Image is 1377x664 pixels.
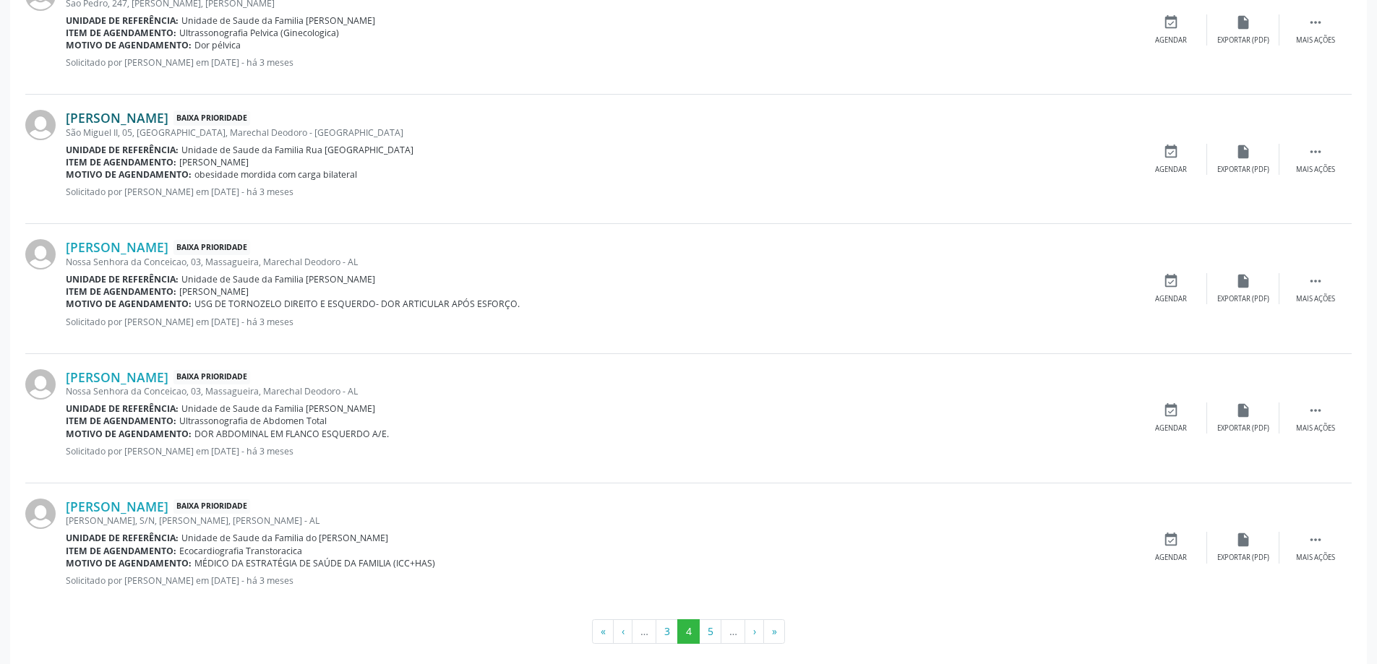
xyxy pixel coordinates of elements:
b: Unidade de referência: [66,532,179,544]
div: Nossa Senhora da Conceicao, 03, Massagueira, Marechal Deodoro - AL [66,256,1135,268]
div: Nossa Senhora da Conceicao, 03, Massagueira, Marechal Deodoro - AL [66,385,1135,397]
b: Item de agendamento: [66,415,176,427]
span: Ultrassonografia de Abdomen Total [179,415,327,427]
span: MÉDICO DA ESTRATÉGIA DE SAÚDE DA FAMILIA (ICC+HAS) [194,557,435,569]
i:  [1308,532,1324,548]
i: insert_drive_file [1235,532,1251,548]
span: Baixa Prioridade [173,370,250,385]
span: [PERSON_NAME] [179,156,249,168]
span: Baixa Prioridade [173,499,250,514]
div: Mais ações [1296,553,1335,563]
span: Unidade de Saude da Familia [PERSON_NAME] [181,14,375,27]
div: Agendar [1155,553,1187,563]
b: Unidade de referência: [66,402,179,415]
i:  [1308,273,1324,289]
div: Exportar (PDF) [1217,35,1269,46]
div: Exportar (PDF) [1217,553,1269,563]
i: event_available [1163,14,1179,30]
button: Go to last page [763,619,785,644]
a: [PERSON_NAME] [66,110,168,126]
b: Motivo de agendamento: [66,39,192,51]
button: Go to previous page [613,619,632,644]
span: [PERSON_NAME] [179,285,249,298]
i:  [1308,402,1324,418]
b: Unidade de referência: [66,273,179,285]
button: Go to next page [745,619,764,644]
p: Solicitado por [PERSON_NAME] em [DATE] - há 3 meses [66,186,1135,198]
span: Ultrassonografia Pelvica (Ginecologica) [179,27,339,39]
i: event_available [1163,273,1179,289]
b: Item de agendamento: [66,545,176,557]
div: Exportar (PDF) [1217,165,1269,175]
button: Go to page 3 [656,619,678,644]
ul: Pagination [25,619,1352,644]
b: Motivo de agendamento: [66,428,192,440]
a: [PERSON_NAME] [66,499,168,514]
div: Agendar [1155,165,1187,175]
i: insert_drive_file [1235,273,1251,289]
img: img [25,499,56,529]
span: DOR ABDOMINAL EM FLANCO ESQUERDO A/E. [194,428,389,440]
b: Motivo de agendamento: [66,557,192,569]
span: Ecocardiografia Transtoracica [179,545,302,557]
b: Motivo de agendamento: [66,298,192,310]
i: insert_drive_file [1235,14,1251,30]
i: event_available [1163,402,1179,418]
div: Exportar (PDF) [1217,423,1269,434]
p: Solicitado por [PERSON_NAME] em [DATE] - há 3 meses [66,574,1135,587]
i: event_available [1163,532,1179,548]
span: Unidade de Saude da Familia do [PERSON_NAME] [181,532,388,544]
span: Unidade de Saude da Familia [PERSON_NAME] [181,273,375,285]
b: Motivo de agendamento: [66,168,192,181]
span: Unidade de Saude da Familia [PERSON_NAME] [181,402,375,415]
b: Unidade de referência: [66,144,179,156]
b: Item de agendamento: [66,156,176,168]
div: Agendar [1155,423,1187,434]
i: insert_drive_file [1235,402,1251,418]
div: Mais ações [1296,35,1335,46]
a: [PERSON_NAME] [66,369,168,385]
img: img [25,369,56,400]
div: Agendar [1155,294,1187,304]
img: img [25,110,56,140]
span: obesidade mordida com carga bilateral [194,168,357,181]
img: img [25,239,56,270]
i: insert_drive_file [1235,144,1251,160]
span: Baixa Prioridade [173,111,250,126]
b: Item de agendamento: [66,285,176,298]
i:  [1308,14,1324,30]
div: Agendar [1155,35,1187,46]
div: Mais ações [1296,165,1335,175]
i: event_available [1163,144,1179,160]
span: Dor pélvica [194,39,241,51]
div: São Miguel II, 05, [GEOGRAPHIC_DATA], Marechal Deodoro - [GEOGRAPHIC_DATA] [66,126,1135,139]
span: Unidade de Saude da Familia Rua [GEOGRAPHIC_DATA] [181,144,413,156]
b: Unidade de referência: [66,14,179,27]
i:  [1308,144,1324,160]
button: Go to page 4 [677,619,700,644]
div: Exportar (PDF) [1217,294,1269,304]
p: Solicitado por [PERSON_NAME] em [DATE] - há 3 meses [66,56,1135,69]
p: Solicitado por [PERSON_NAME] em [DATE] - há 3 meses [66,316,1135,328]
div: Mais ações [1296,294,1335,304]
button: Go to first page [592,619,614,644]
span: USG DE TORNOZELO DIREITO E ESQUERDO- DOR ARTICULAR APÓS ESFORÇO. [194,298,520,310]
a: [PERSON_NAME] [66,239,168,255]
div: Mais ações [1296,423,1335,434]
p: Solicitado por [PERSON_NAME] em [DATE] - há 3 meses [66,445,1135,457]
b: Item de agendamento: [66,27,176,39]
span: Baixa Prioridade [173,240,250,255]
div: [PERSON_NAME], S/N, [PERSON_NAME], [PERSON_NAME] - AL [66,514,1135,527]
button: Go to page 5 [699,619,721,644]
